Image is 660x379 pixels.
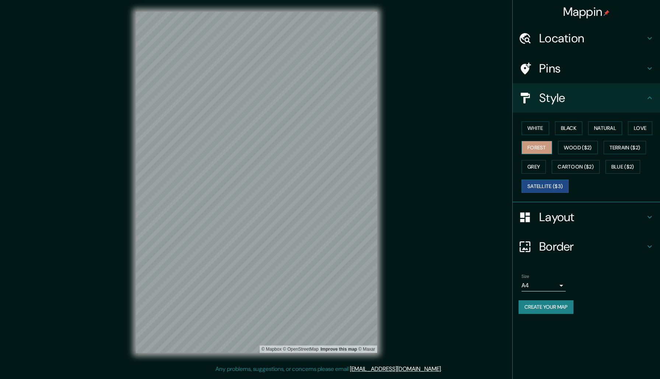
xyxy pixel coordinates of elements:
button: Create your map [519,300,573,314]
h4: Location [539,31,645,46]
h4: Style [539,91,645,105]
button: Black [555,121,583,135]
div: Location [513,24,660,53]
button: Cartoon ($2) [552,160,600,174]
div: Border [513,232,660,261]
button: Blue ($2) [605,160,640,174]
div: Style [513,83,660,113]
h4: Border [539,239,645,254]
button: Love [628,121,652,135]
a: Maxar [358,347,375,352]
button: White [522,121,549,135]
button: Satellite ($3) [522,180,569,193]
h4: Pins [539,61,645,76]
button: Forest [522,141,552,155]
h4: Mappin [563,4,610,19]
div: A4 [522,280,566,291]
p: Any problems, suggestions, or concerns please email . [215,365,442,373]
button: Grey [522,160,546,174]
canvas: Map [136,12,377,353]
img: pin-icon.png [604,10,610,16]
button: Natural [588,121,622,135]
a: Map feedback [320,347,357,352]
button: Terrain ($2) [604,141,646,155]
a: Mapbox [261,347,282,352]
h4: Layout [539,210,645,224]
button: Wood ($2) [558,141,598,155]
div: Layout [513,202,660,232]
div: . [443,365,445,373]
label: Size [522,273,529,280]
div: Pins [513,54,660,83]
a: [EMAIL_ADDRESS][DOMAIN_NAME] [350,365,441,373]
a: OpenStreetMap [283,347,319,352]
div: . [442,365,443,373]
